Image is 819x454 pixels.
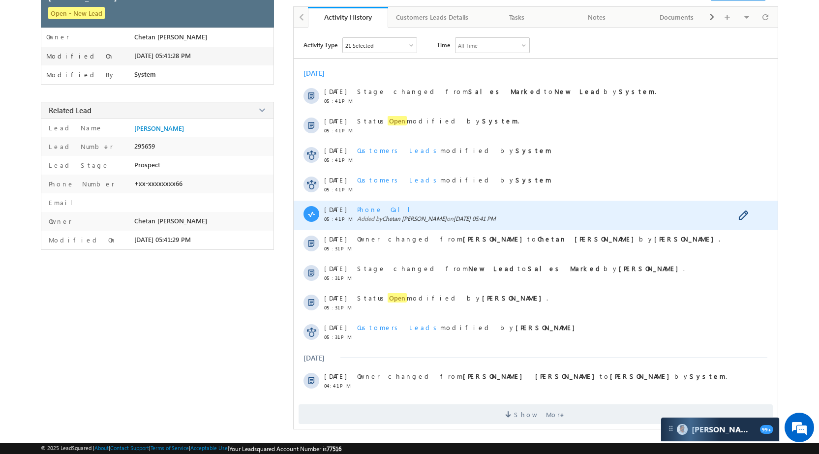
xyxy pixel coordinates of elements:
span: modified by [357,323,580,332]
label: Lead Stage [46,161,109,169]
span: Stage changed from to by . [357,87,656,95]
a: Contact Support [110,445,149,451]
span: 04:41 PM [324,383,354,389]
label: Modified By [46,71,116,79]
a: Activity History [308,7,388,28]
label: Owner [46,33,69,41]
span: Open - New Lead [48,7,105,19]
div: Customers Leads Details [396,11,468,23]
a: Terms of Service [151,445,189,451]
span: Chetan [PERSON_NAME] [382,215,447,222]
img: d_60004797649_company_0_60004797649 [17,52,41,64]
span: 05:31 PM [324,275,354,281]
div: Owner Changed,Status Changed,Stage Changed,Source Changed,Notes & 16 more.. [343,38,417,53]
span: [DATE] [324,176,346,184]
span: 05:41 PM [324,98,354,104]
span: [DATE] [324,372,346,380]
label: Lead Number [46,142,113,151]
strong: System [690,372,726,380]
span: 77516 [327,445,341,453]
strong: New Lead [554,87,604,95]
div: [DATE] [303,68,335,78]
strong: [PERSON_NAME] [PERSON_NAME] [463,372,600,380]
span: [DATE] [324,87,346,95]
span: Edit [738,211,754,222]
a: Customers Leads Details [388,7,477,28]
label: Modified On [46,52,114,60]
div: All Time [458,42,478,49]
label: Email [46,198,80,207]
span: modified by [357,146,551,154]
span: 05:41 PM [324,216,354,222]
a: Notes [557,7,637,28]
span: Added by on [357,215,736,222]
span: Status modified by . [357,293,548,303]
a: Documents [637,7,717,28]
span: System [134,70,156,78]
span: 295659 [134,142,155,150]
em: Start Chat [134,303,179,316]
strong: [PERSON_NAME] [619,264,683,272]
strong: System [619,87,655,95]
span: Owner changed from to by . [357,235,720,243]
a: About [94,445,109,451]
span: [DATE] [324,117,346,125]
label: Owner [46,217,72,225]
div: Tasks [485,11,548,23]
span: [DATE] [324,146,346,154]
span: [DATE] [324,323,346,332]
span: [DATE] 05:41:28 PM [134,52,191,60]
strong: New Lead [468,264,517,272]
span: Show More [514,404,566,424]
span: 05:31 PM [324,334,354,340]
div: Activity History [315,12,381,22]
span: 05:31 PM [324,245,354,251]
span: [DATE] 05:41:29 PM [134,236,191,243]
label: Phone Number [46,180,115,188]
label: Lead Name [46,123,103,132]
span: Activity Type [303,37,337,52]
strong: [PERSON_NAME] [516,323,580,332]
span: Chetan [PERSON_NAME] [134,217,207,225]
span: [DATE] [324,294,346,302]
span: Time [437,37,450,52]
span: Chetan [PERSON_NAME] [134,33,207,41]
span: Prospect [134,161,160,169]
span: +xx-xxxxxxxx66 [134,180,182,187]
span: 05:41 PM [324,127,354,133]
span: 05:41 PM [324,157,354,163]
label: Modified On [46,236,117,244]
strong: [PERSON_NAME] [610,372,674,380]
strong: Chetan [PERSON_NAME] [538,235,639,243]
strong: [PERSON_NAME] [463,235,527,243]
span: Stage changed from to by . [357,264,685,272]
strong: Sales Marked [468,87,544,95]
strong: System [516,146,551,154]
strong: [PERSON_NAME] [482,294,546,302]
span: Your Leadsquared Account Number is [229,445,341,453]
span: [DATE] [324,235,346,243]
span: Customers Leads [357,176,440,184]
div: [DATE] [303,353,335,363]
span: © 2025 LeadSquared | | | | | [41,445,341,453]
div: Minimize live chat window [161,5,185,29]
span: Owner changed from to by . [357,372,727,380]
span: Open [388,293,407,303]
strong: System [482,117,518,125]
textarea: Type your message and hit 'Enter' [13,91,180,295]
img: carter-drag [667,424,675,432]
span: Phone Call [357,205,418,213]
div: Chat with us now [51,52,165,64]
span: 05:31 PM [324,304,354,310]
span: [DATE] 05:41 PM [454,215,496,222]
a: Tasks [477,7,557,28]
strong: Sales Marked [528,264,604,272]
strong: System [516,176,551,184]
span: Customers Leads [357,323,440,332]
strong: [PERSON_NAME] [654,235,719,243]
div: Notes [565,11,629,23]
span: [DATE] [324,264,346,272]
a: [PERSON_NAME] [134,124,184,132]
div: Documents [645,11,708,23]
span: Open [388,116,407,125]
